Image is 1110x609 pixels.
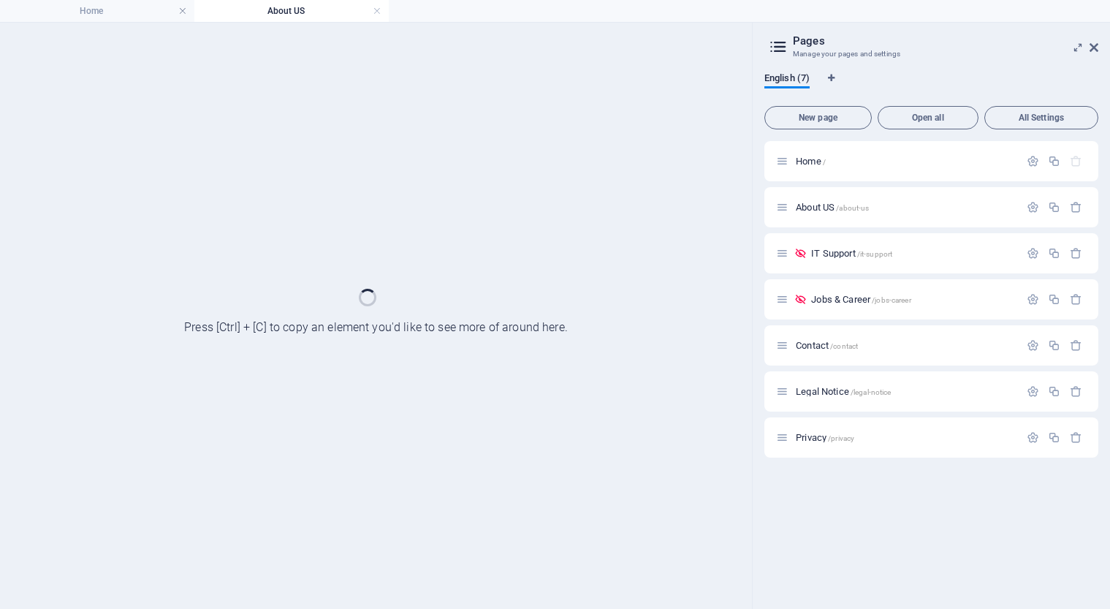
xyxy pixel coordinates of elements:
div: Duplicate [1048,247,1060,260]
div: Duplicate [1048,339,1060,352]
div: Duplicate [1048,431,1060,444]
div: Legal Notice/legal-notice [791,387,1019,396]
span: New page [771,113,865,122]
div: Duplicate [1048,293,1060,306]
div: Remove [1070,201,1082,213]
div: Remove [1070,431,1082,444]
span: /it-support [857,250,893,258]
span: All Settings [991,113,1092,122]
span: Jobs & Career [811,294,911,305]
div: Jobs & Career/jobs-career [807,295,1019,304]
span: / [823,158,826,166]
div: Settings [1027,293,1039,306]
div: About US/about-us [791,203,1019,212]
span: IT Support [811,248,892,259]
div: Duplicate [1048,385,1060,398]
div: Remove [1070,247,1082,260]
span: Click to open page [796,340,858,351]
span: Open all [884,113,972,122]
h4: About US [194,3,389,19]
span: /legal-notice [851,388,892,396]
span: /jobs-career [872,296,911,304]
div: IT Support/it-support [807,249,1019,258]
div: Settings [1027,385,1039,398]
div: Settings [1027,339,1039,352]
div: Duplicate [1048,155,1060,167]
div: Contact/contact [791,341,1019,350]
button: All Settings [984,106,1098,129]
span: English (7) [764,69,810,90]
div: Remove [1070,385,1082,398]
div: Home/ [791,156,1019,166]
span: /privacy [828,434,854,442]
div: Language Tabs [764,72,1098,100]
span: About US [796,202,869,213]
span: /about-us [836,204,869,212]
span: Click to open page [796,156,826,167]
div: Duplicate [1048,201,1060,213]
span: Click to open page [796,432,854,443]
div: Settings [1027,201,1039,213]
div: Settings [1027,431,1039,444]
div: Settings [1027,155,1039,167]
h3: Manage your pages and settings [793,48,1069,61]
div: Settings [1027,247,1039,260]
div: Remove [1070,339,1082,352]
div: Privacy/privacy [791,433,1019,442]
button: New page [764,106,872,129]
span: /contact [830,342,858,350]
div: The startpage cannot be deleted [1070,155,1082,167]
span: Click to open page [796,386,891,397]
button: Open all [878,106,978,129]
div: Remove [1070,293,1082,306]
h2: Pages [793,34,1098,48]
